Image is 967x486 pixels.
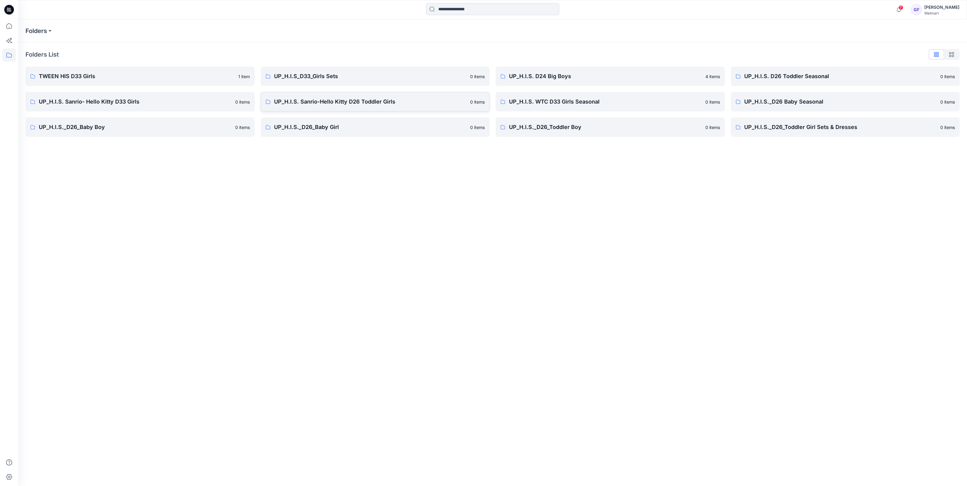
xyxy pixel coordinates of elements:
[261,67,490,86] a: UP_H.I.S_D33_Girls Sets0 items
[235,124,250,131] p: 0 items
[470,73,485,80] p: 0 items
[940,124,955,131] p: 0 items
[731,92,960,111] a: UP_H.I.S._D26 Baby Seasonal0 items
[496,67,725,86] a: UP_H.I.S. D24 Big Boys4 items
[705,124,720,131] p: 0 items
[744,72,937,81] p: UP_H.I.S. D26 Toddler Seasonal
[25,67,255,86] a: TWEEN HIS D33 Girls1 item
[470,124,485,131] p: 0 items
[39,123,232,131] p: UP_H.I.S._D26_Baby Boy
[911,4,922,15] div: GF
[470,99,485,105] p: 0 items
[25,117,255,137] a: UP_H.I.S._D26_Baby Boy0 items
[238,73,250,80] p: 1 item
[705,99,720,105] p: 0 items
[924,4,959,11] div: [PERSON_NAME]
[940,99,955,105] p: 0 items
[924,11,959,15] div: Walmart
[509,72,702,81] p: UP_H.I.S. D24 Big Boys
[261,117,490,137] a: UP_H.I.S._D26_Baby Girl0 items
[496,117,725,137] a: UP_H.I.S._D26_Toddler Boy0 items
[39,98,232,106] p: UP_H.I.S. Sanrio- Hello Kitty D33 Girls
[261,92,490,111] a: UP_H.I.S. Sanrio-Hello Kitty D26 Toddler Girls0 items
[509,98,702,106] p: UP_H.I.S. WTC D33 Girls Seasonal
[940,73,955,80] p: 0 items
[496,92,725,111] a: UP_H.I.S. WTC D33 Girls Seasonal0 items
[274,123,467,131] p: UP_H.I.S._D26_Baby Girl
[509,123,702,131] p: UP_H.I.S._D26_Toddler Boy
[274,98,467,106] p: UP_H.I.S. Sanrio-Hello Kitty D26 Toddler Girls
[898,5,903,10] span: 7
[274,72,467,81] p: UP_H.I.S_D33_Girls Sets
[39,72,235,81] p: TWEEN HIS D33 Girls
[744,123,937,131] p: UP_H.I.S._D26_Toddler Girl Sets & Dresses
[705,73,720,80] p: 4 items
[731,117,960,137] a: UP_H.I.S._D26_Toddler Girl Sets & Dresses0 items
[25,50,59,59] p: Folders List
[731,67,960,86] a: UP_H.I.S. D26 Toddler Seasonal0 items
[744,98,937,106] p: UP_H.I.S._D26 Baby Seasonal
[235,99,250,105] p: 0 items
[25,27,47,35] a: Folders
[25,92,255,111] a: UP_H.I.S. Sanrio- Hello Kitty D33 Girls0 items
